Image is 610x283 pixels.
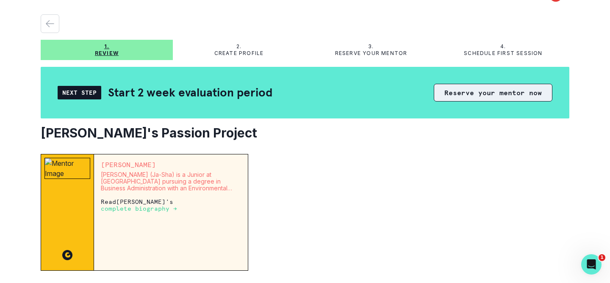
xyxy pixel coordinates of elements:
p: 2. [236,43,241,50]
button: Reserve your mentor now [434,84,552,102]
p: 1. [104,43,109,50]
p: [PERSON_NAME] [101,161,241,168]
p: Reserve your mentor [335,50,408,57]
a: complete biography → [101,205,177,212]
p: Create profile [214,50,264,57]
p: [PERSON_NAME] (Ja-Sha) is a Junior at [GEOGRAPHIC_DATA] pursuing a degree in Business Administrat... [101,171,241,192]
p: Review [95,50,119,57]
img: CC image [62,250,72,260]
p: 3. [368,43,374,50]
iframe: Intercom live chat [581,254,602,275]
p: 4. [500,43,506,50]
div: Next Step [58,86,101,99]
span: 1 [599,254,605,261]
p: Schedule first session [464,50,542,57]
h2: Start 2 week evaluation period [108,85,272,100]
h2: [PERSON_NAME]'s Passion Project [41,125,569,140]
p: Read [PERSON_NAME] 's [101,198,241,212]
img: Mentor Image [44,158,90,179]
